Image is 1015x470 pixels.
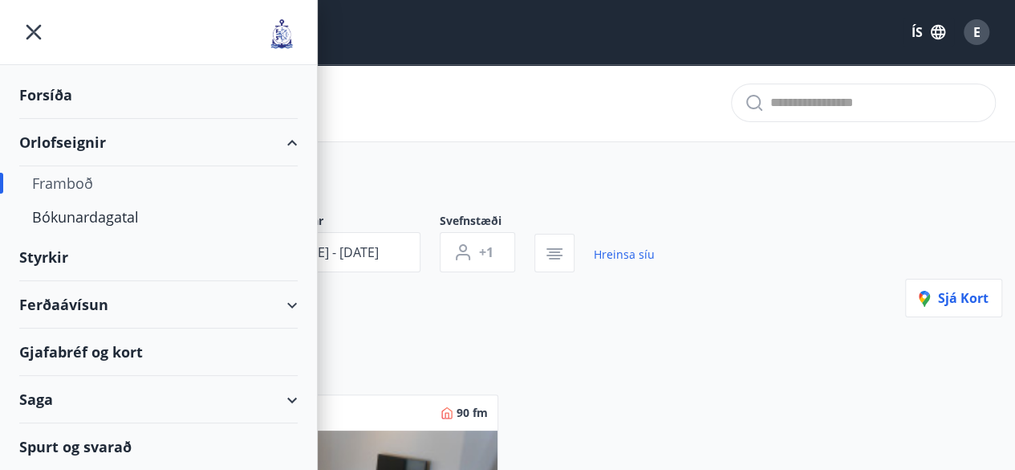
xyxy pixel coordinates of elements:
div: Styrkir [19,234,298,281]
button: +1 [440,232,515,272]
span: Dagsetningar [250,213,440,232]
div: Gjafabréf og kort [19,329,298,376]
span: +1 [479,243,493,261]
button: menu [19,18,48,47]
span: [DATE] - [DATE] [290,243,379,261]
button: [DATE] - [DATE] [250,232,420,272]
div: Bókunardagatal [32,200,285,234]
div: Ferðaávísun [19,281,298,329]
div: Forsíða [19,72,298,119]
a: Hreinsa síu [594,237,655,272]
span: Sjá kort [919,289,989,307]
span: Svefnstæði [440,213,534,232]
button: ÍS [903,18,954,47]
div: Orlofseignir [19,119,298,166]
button: E [957,13,996,51]
button: Sjá kort [905,279,1002,317]
img: union_logo [266,18,298,50]
div: Framboð [32,166,285,200]
span: 90 fm [457,405,488,421]
div: Saga [19,376,298,423]
div: Spurt og svarað [19,423,298,470]
span: E [973,23,980,41]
